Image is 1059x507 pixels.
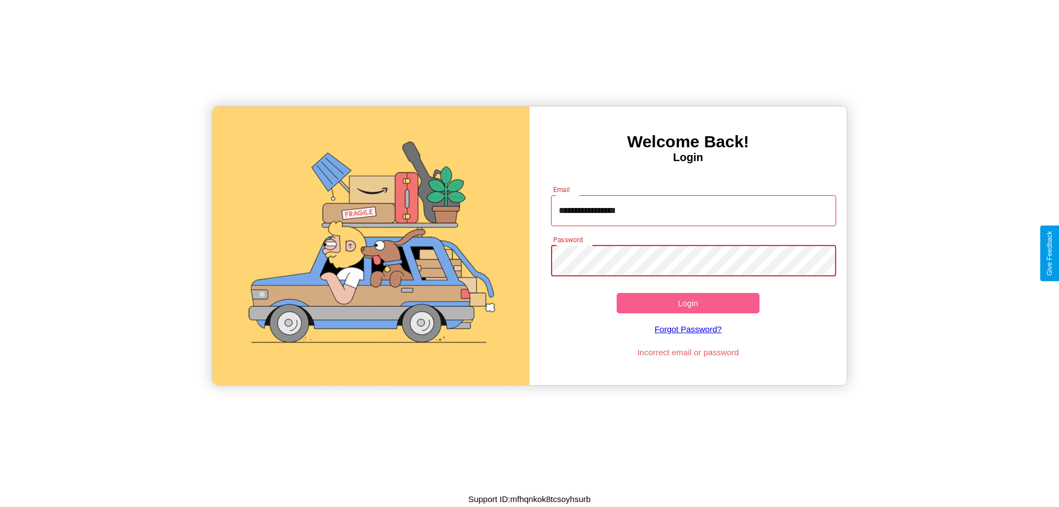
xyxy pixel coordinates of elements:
p: Incorrect email or password [545,345,831,360]
label: Email [553,185,570,194]
p: Support ID: mfhqnkok8tcsoyhsurb [468,492,591,506]
h4: Login [529,151,847,164]
img: gif [212,106,529,385]
div: Give Feedback [1046,231,1053,276]
a: Forgot Password? [545,313,831,345]
h3: Welcome Back! [529,132,847,151]
button: Login [617,293,760,313]
label: Password [553,235,582,244]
